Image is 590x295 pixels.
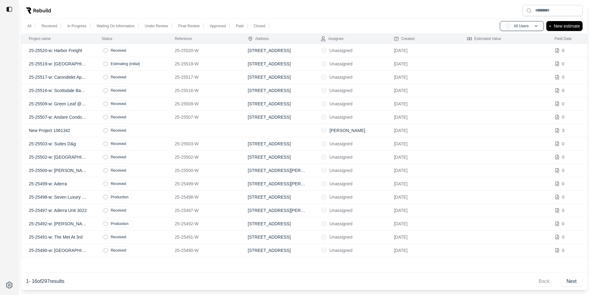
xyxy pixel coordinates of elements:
[562,154,565,160] p: 0
[240,97,314,111] td: [STREET_ADDRESS]
[321,167,327,174] span: U
[29,74,87,80] p: 25-25517-w: Carondelet Apts 125
[175,141,233,147] p: 25-25503-W
[467,36,501,41] div: Estimated Value
[562,181,565,187] p: 0
[29,127,87,134] p: New Project 1061342
[29,154,87,160] p: 25-25502-w: [GEOGRAPHIC_DATA] 623- 123
[555,36,572,41] div: Field Data
[562,247,565,253] p: 0
[394,167,452,174] p: [DATE]
[29,141,87,147] p: 25-25503-w: Suites D&g
[175,167,233,174] p: 25-25500-W
[111,208,126,213] p: Received
[394,181,452,187] p: [DATE]
[329,221,352,227] p: Unassigned
[329,87,352,94] p: Unassigned
[111,48,126,53] p: Received
[321,194,327,200] span: U
[240,137,314,151] td: [STREET_ADDRESS]
[29,36,51,41] div: Project name
[111,61,140,66] p: Estimating (initial)
[321,36,343,41] div: Assignee
[240,244,314,257] td: [STREET_ADDRESS]
[562,101,565,107] p: 0
[6,6,12,12] img: toggle sidebar
[111,75,126,80] p: Received
[321,234,327,240] span: U
[29,167,87,174] p: 25-25500-w: [PERSON_NAME] 1049
[111,88,126,93] p: Received
[240,164,314,177] td: [STREET_ADDRESS][PERSON_NAME]
[562,74,565,80] p: 0
[240,191,314,204] td: [STREET_ADDRESS]
[111,248,126,253] p: Received
[29,207,87,214] p: 25-25497-w: Aderra Unit 3022
[394,154,452,160] p: [DATE]
[210,24,226,29] p: Approved
[329,207,352,214] p: Unassigned
[111,101,126,106] p: Received
[175,154,233,160] p: 25-25502-W
[42,24,57,29] p: Received
[394,247,452,253] p: [DATE]
[175,221,233,227] p: 25-25492-W
[29,181,87,187] p: 25-25499-w: Aderra
[394,47,452,54] p: [DATE]
[329,234,352,240] p: Unassigned
[329,61,352,67] p: Unassigned
[29,101,87,107] p: 25-25509-w: Green Leaf @ [GEOGRAPHIC_DATA]
[329,114,352,120] p: Unassigned
[29,221,87,227] p: 25-25492-w: [PERSON_NAME]
[111,195,128,200] p: Production
[145,24,168,29] p: Under Review
[111,235,126,240] p: Received
[329,167,352,174] p: Unassigned
[27,24,31,29] p: All
[546,21,583,31] button: +New estimate
[321,181,327,187] span: U
[111,141,126,146] p: Received
[175,101,233,107] p: 25-25509-W
[394,141,452,147] p: [DATE]
[394,87,452,94] p: [DATE]
[240,231,314,244] td: [STREET_ADDRESS]
[321,127,327,134] span: J
[321,247,327,253] span: U
[394,207,452,214] p: [DATE]
[562,127,565,134] p: 3
[329,247,352,253] p: Unassigned
[111,115,126,120] p: Received
[329,141,352,147] p: Unassigned
[562,194,565,200] p: 0
[26,278,64,285] p: 1 - 16 of 297 results
[175,61,233,67] p: 25-25519-W
[561,276,583,286] button: Next
[321,154,327,160] span: U
[562,87,565,94] p: 0
[175,114,233,120] p: 25-25507-W
[500,21,544,31] button: AUAll Users
[329,154,352,160] p: Unassigned
[321,207,327,214] span: U
[505,23,511,29] span: AU
[329,47,352,54] p: Unassigned
[111,181,126,186] p: Received
[240,217,314,231] td: [STREET_ADDRESS]
[394,234,452,240] p: [DATE]
[26,7,51,14] img: Rebuild
[67,24,86,29] p: In Progress
[29,114,87,120] p: 25-25507-w: Andare Condos 105
[562,47,565,54] p: 0
[111,128,126,133] p: Received
[394,194,452,200] p: [DATE]
[97,24,134,29] p: Waiting On Information
[175,47,233,54] p: 25-25520-W
[321,141,327,147] span: U
[554,22,580,30] p: New estimate
[394,36,415,41] div: Created
[240,177,314,191] td: [STREET_ADDRESS][PERSON_NAME]
[329,127,365,134] p: [PERSON_NAME]
[111,221,128,226] p: Production
[562,234,565,240] p: 0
